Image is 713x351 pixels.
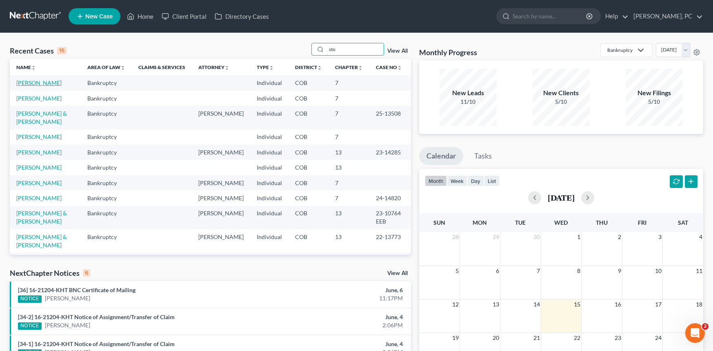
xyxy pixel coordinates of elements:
[211,9,273,24] a: Directory Cases
[376,64,402,70] a: Case Nounfold_more
[695,300,703,309] span: 18
[81,175,132,190] td: Bankruptcy
[289,145,329,160] td: COB
[492,300,500,309] span: 13
[289,130,329,145] td: COB
[317,65,322,70] i: unfold_more
[451,300,460,309] span: 12
[87,64,125,70] a: Area of Lawunfold_more
[447,175,467,186] button: week
[533,98,590,106] div: 5/10
[192,106,250,129] td: [PERSON_NAME]
[467,147,499,165] a: Tasks
[451,232,460,242] span: 28
[397,65,402,70] i: unfold_more
[81,229,132,253] td: Bankruptcy
[289,206,329,229] td: COB
[440,88,497,98] div: New Leads
[16,95,62,102] a: [PERSON_NAME]
[16,149,62,156] a: [PERSON_NAME]
[16,210,67,225] a: [PERSON_NAME] & [PERSON_NAME]
[280,286,403,294] div: June, 6
[369,206,411,229] td: 23-10764 EEB
[10,268,90,278] div: NextChapter Notices
[548,193,575,202] h2: [DATE]
[495,266,500,276] span: 6
[614,300,622,309] span: 16
[81,75,132,90] td: Bankruptcy
[192,175,250,190] td: [PERSON_NAME]
[596,219,608,226] span: Thu
[626,98,683,106] div: 5/10
[45,294,90,302] a: [PERSON_NAME]
[85,13,113,20] span: New Case
[192,145,250,160] td: [PERSON_NAME]
[455,266,460,276] span: 5
[250,145,289,160] td: Individual
[81,206,132,229] td: Bankruptcy
[16,79,62,86] a: [PERSON_NAME]
[515,219,526,226] span: Tue
[387,48,408,54] a: View All
[440,98,497,106] div: 11/10
[576,266,581,276] span: 8
[31,65,36,70] i: unfold_more
[419,47,477,57] h3: Monthly Progress
[224,65,229,70] i: unfold_more
[327,43,384,55] input: Search by name...
[576,232,581,242] span: 1
[18,322,42,330] div: NOTICE
[678,219,688,226] span: Sat
[257,64,274,70] a: Typeunfold_more
[626,88,683,98] div: New Filings
[280,321,403,329] div: 2:06PM
[433,219,445,226] span: Sun
[295,64,322,70] a: Districtunfold_more
[192,206,250,229] td: [PERSON_NAME]
[289,75,329,90] td: COB
[132,59,192,75] th: Claims & Services
[685,323,705,343] iframe: Intercom live chat
[57,47,67,54] div: 15
[250,229,289,253] td: Individual
[702,323,709,330] span: 2
[638,219,646,226] span: Fri
[329,229,369,253] td: 13
[329,206,369,229] td: 13
[250,160,289,175] td: Individual
[513,9,587,24] input: Search by name...
[192,190,250,206] td: [PERSON_NAME]
[554,219,568,226] span: Wed
[81,106,132,129] td: Bankruptcy
[250,130,289,145] td: Individual
[16,179,62,186] a: [PERSON_NAME]
[289,253,329,268] td: COB
[289,106,329,129] td: COB
[250,91,289,106] td: Individual
[250,206,289,229] td: Individual
[81,145,132,160] td: Bankruptcy
[158,9,211,24] a: Client Portal
[16,164,62,171] a: [PERSON_NAME]
[492,232,500,242] span: 29
[329,106,369,129] td: 7
[573,300,581,309] span: 15
[329,145,369,160] td: 13
[425,175,447,186] button: month
[467,175,484,186] button: day
[83,269,90,277] div: 6
[250,190,289,206] td: Individual
[289,229,329,253] td: COB
[654,300,662,309] span: 17
[629,9,703,24] a: [PERSON_NAME], PC
[250,253,289,268] td: Individual
[387,271,408,276] a: View All
[198,64,229,70] a: Attorneyunfold_more
[329,130,369,145] td: 7
[289,190,329,206] td: COB
[369,190,411,206] td: 24-14820
[614,333,622,343] span: 23
[45,321,90,329] a: [PERSON_NAME]
[369,106,411,129] td: 25-13508
[192,253,250,268] td: [PERSON_NAME]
